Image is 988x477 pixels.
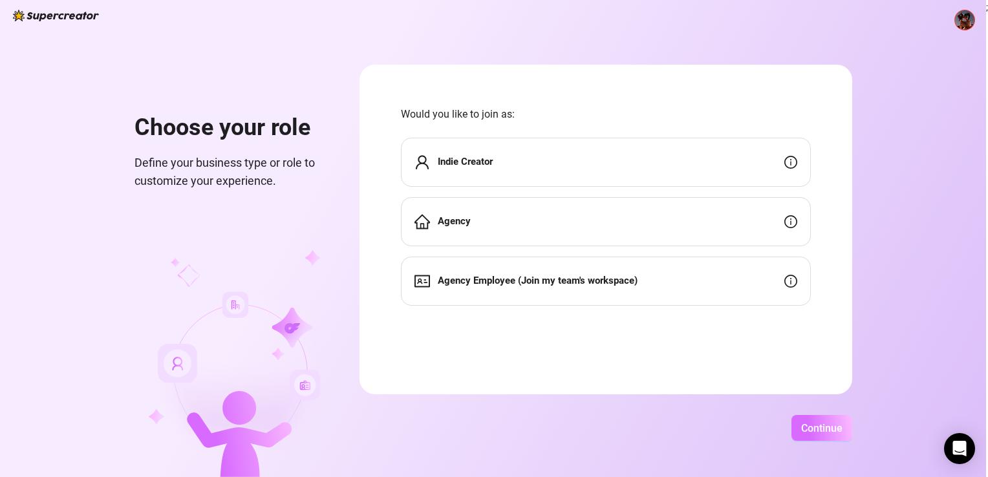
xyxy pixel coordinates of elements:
[784,156,797,169] span: info-circle
[944,433,975,464] div: Open Intercom Messenger
[414,273,430,289] span: idcard
[791,415,852,441] button: Continue
[134,114,328,142] h1: Choose your role
[784,275,797,288] span: info-circle
[438,215,471,227] strong: Agency
[414,214,430,229] span: home
[13,10,99,21] img: logo
[134,154,328,191] span: Define your business type or role to customize your experience.
[438,156,493,167] strong: Indie Creator
[414,154,430,170] span: user
[438,275,638,286] strong: Agency Employee (Join my team's workspace)
[784,215,797,228] span: info-circle
[955,10,974,30] img: ACg8ocJF_4jf5mJl4WK-UDNWpHxp4KRo4R-nFUBER4cSYoAqJEgcYcW2=s96-c
[801,422,843,434] span: Continue
[401,106,811,122] span: Would you like to join as:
